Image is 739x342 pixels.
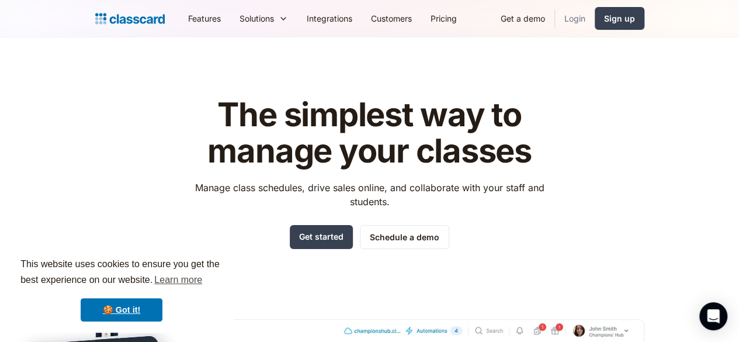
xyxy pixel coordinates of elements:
a: Get a demo [491,5,554,32]
a: Logo [95,11,165,27]
p: Manage class schedules, drive sales online, and collaborate with your staff and students. [184,181,555,209]
a: Customers [362,5,421,32]
a: Pricing [421,5,466,32]
a: Features [179,5,230,32]
div: Sign up [604,12,635,25]
a: Get started [290,225,353,249]
a: Login [555,5,595,32]
div: cookieconsent [9,246,234,333]
div: Solutions [240,12,274,25]
div: Solutions [230,5,297,32]
a: Integrations [297,5,362,32]
span: This website uses cookies to ensure you get the best experience on our website. [20,257,223,289]
div: Open Intercom Messenger [699,302,727,330]
a: dismiss cookie message [81,298,162,322]
h1: The simplest way to manage your classes [184,97,555,169]
a: learn more about cookies [152,271,204,289]
a: Sign up [595,7,644,30]
a: Schedule a demo [360,225,449,249]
